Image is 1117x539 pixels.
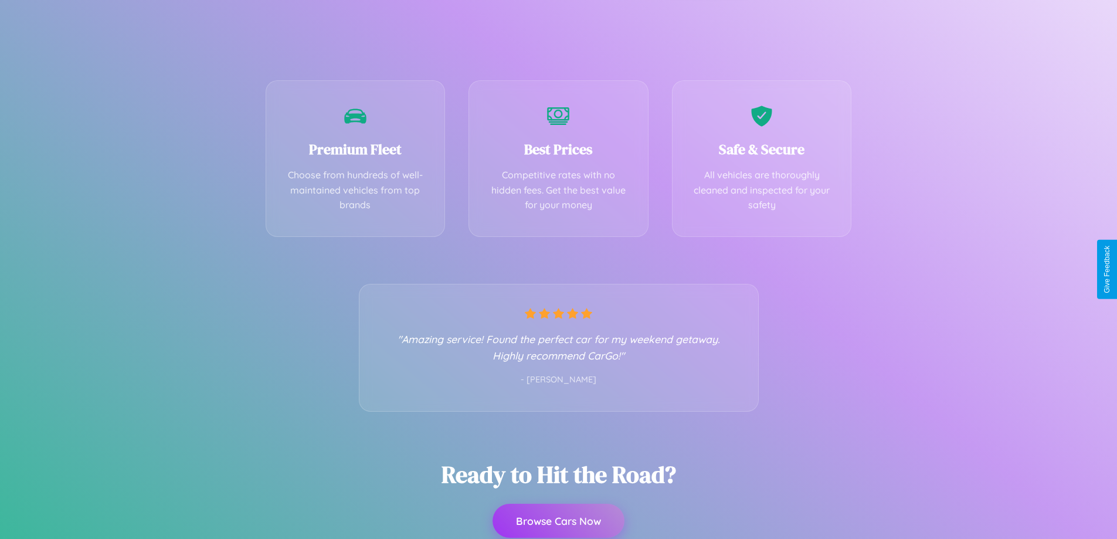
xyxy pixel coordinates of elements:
h2: Ready to Hit the Road? [442,459,676,490]
p: All vehicles are thoroughly cleaned and inspected for your safety [690,168,834,213]
h3: Premium Fleet [284,140,427,159]
p: - [PERSON_NAME] [383,372,735,388]
h3: Safe & Secure [690,140,834,159]
p: Choose from hundreds of well-maintained vehicles from top brands [284,168,427,213]
button: Browse Cars Now [493,504,624,538]
div: Give Feedback [1103,246,1111,293]
h3: Best Prices [487,140,630,159]
p: Competitive rates with no hidden fees. Get the best value for your money [487,168,630,213]
p: "Amazing service! Found the perfect car for my weekend getaway. Highly recommend CarGo!" [383,331,735,364]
